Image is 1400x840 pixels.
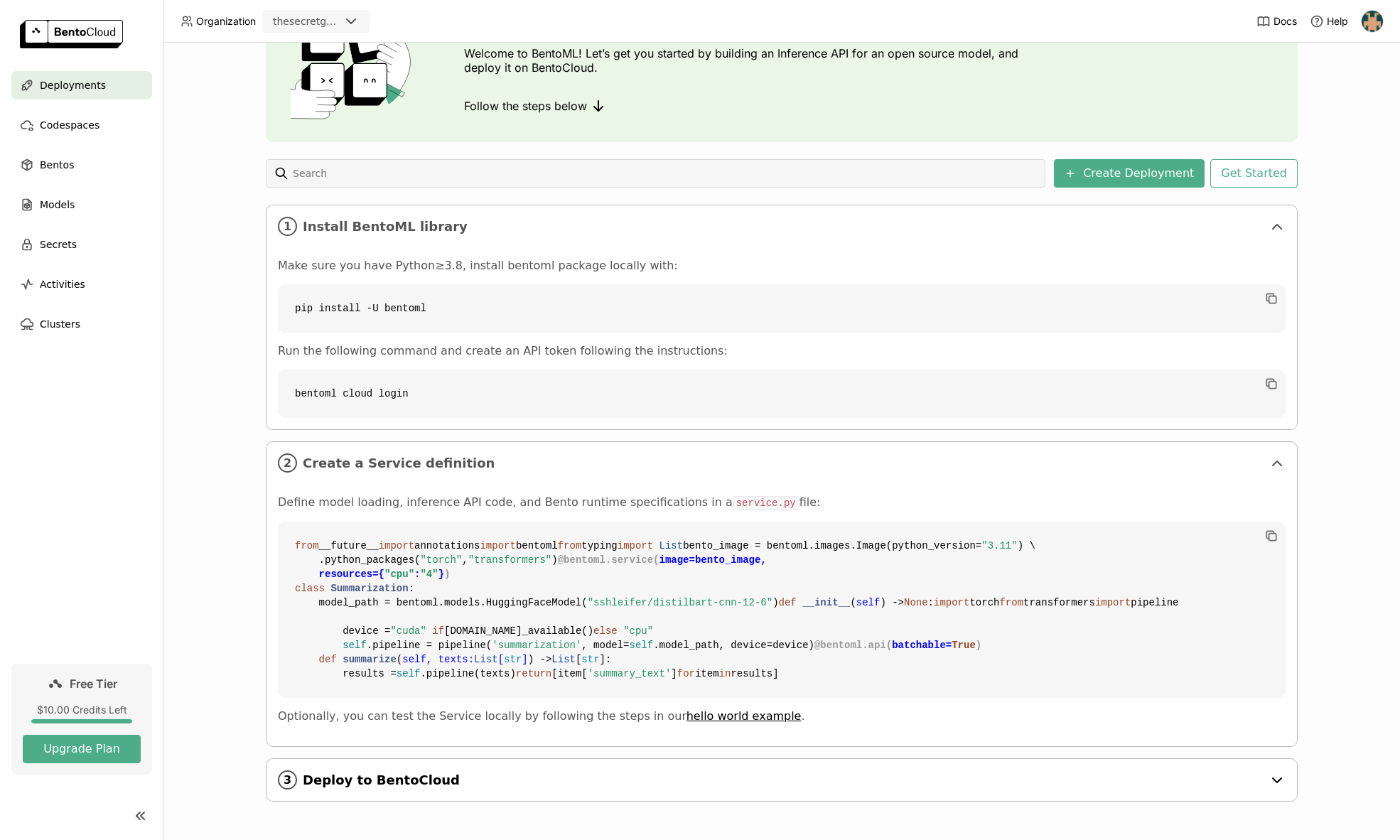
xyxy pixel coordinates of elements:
[581,654,599,665] span: str
[588,597,772,608] span: "sshleifer/distilbart-cnn-12-6"
[196,15,256,28] span: Organization
[1310,14,1348,28] div: Help
[295,583,325,594] span: class
[504,654,522,665] span: str
[278,453,297,473] i: 2
[1256,14,1297,28] a: Docs
[343,640,367,651] span: self
[474,654,498,665] span: List
[1274,15,1297,28] span: Docs
[480,540,515,551] span: import
[390,625,426,637] span: "cuda"
[1210,159,1298,188] button: Get Started
[464,46,1025,75] p: Welcome to BentoML! Let’s get you started by building an Inference API for an open source model, ...
[659,540,684,551] span: List
[934,597,969,608] span: import
[278,495,1286,510] p: Define model loading, inference API code, and Bento runtime specifications in a file:
[11,270,152,298] a: Activities
[278,344,1286,358] p: Run the following command and create an API token following the instructions:
[277,13,430,119] img: cover onboarding
[468,554,552,566] span: "transformers"
[40,276,85,293] span: Activities
[40,117,99,134] span: Codespaces
[686,709,802,723] a: hello world example
[303,219,1263,235] span: Install BentoML library
[492,640,581,651] span: 'summarization'
[779,597,797,608] span: def
[432,625,444,637] span: if
[23,735,141,763] button: Upgrade Plan
[516,668,551,679] span: return
[278,770,297,790] i: 3
[266,442,1297,484] div: 2Create a Service definition
[319,654,337,665] span: def
[802,597,850,608] span: __init__
[303,456,1263,471] span: Create a Service definition
[278,522,1286,698] code: __future__ annotations bentoml typing bento_image = bentoml.images.Image(python_version= ) \ .pyt...
[40,196,75,213] span: Models
[856,597,881,608] span: self
[278,709,1286,723] p: Optionally, you can test the Service locally by following the steps in our .
[1054,159,1205,188] button: Create Deployment
[11,151,152,179] a: Bentos
[630,640,654,651] span: self
[11,71,152,99] a: Deployments
[904,597,928,608] span: None
[40,77,106,94] span: Deployments
[330,583,408,594] span: Summarization
[464,99,587,113] span: Follow the steps below
[11,111,152,139] a: Codespaces
[1095,597,1131,608] span: import
[278,259,1286,273] p: Make sure you have Python≥3.8, install bentoml package locally with:
[593,625,618,637] span: else
[402,654,527,665] span: self, texts: [ ]
[278,284,1286,333] code: pip install -U bentoml
[70,677,117,691] span: Free Tier
[981,540,1017,551] span: "3.11"
[420,554,462,566] span: "torch"
[40,236,77,253] span: Secrets
[11,230,152,259] a: Secrets
[40,156,74,173] span: Bentos
[719,668,731,679] span: in
[558,540,582,551] span: from
[295,540,319,551] span: from
[892,640,976,651] span: batchable=
[379,540,414,551] span: import
[952,640,976,651] span: True
[11,310,152,338] a: Clusters
[384,569,414,580] span: "cpu"
[11,664,152,775] a: Free Tier$10.00 Credits LeftUpgrade Plan
[1327,15,1348,28] span: Help
[20,20,123,48] img: logo
[588,668,672,679] span: 'summary_text'
[618,540,653,551] span: import
[733,496,799,510] code: service.py
[278,370,1286,418] code: bentoml cloud login
[273,14,340,28] div: thesecretgood
[420,569,438,580] span: "4"
[677,668,695,679] span: for
[551,654,576,665] span: List
[1362,11,1383,32] img: Manuele larsi
[623,625,653,637] span: "cpu"
[266,205,1297,247] div: 1Install BentoML library
[11,190,152,219] a: Models
[278,217,297,236] i: 1
[303,772,1263,788] span: Deploy to BentoCloud
[266,759,1297,801] div: 3Deploy to BentoCloud
[343,654,397,665] span: summarize
[40,316,80,333] span: Clusters
[341,15,343,29] input: Selected thesecretgood.
[23,704,141,716] div: $10.00 Credits Left
[397,668,421,679] span: self
[999,597,1023,608] span: from
[291,162,1040,185] input: Search
[814,640,981,651] span: @bentoml.api( )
